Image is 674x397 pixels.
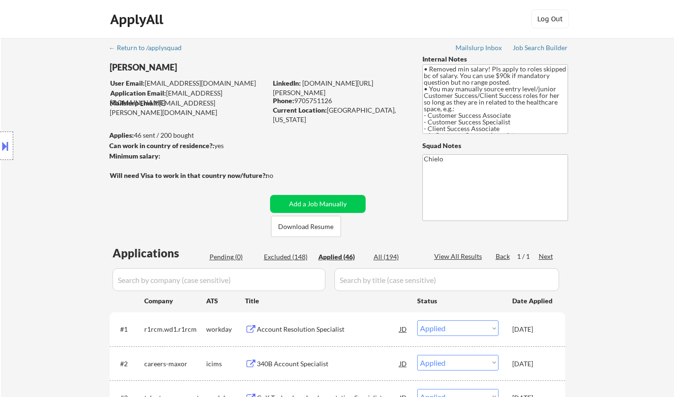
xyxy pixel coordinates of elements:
[113,268,325,291] input: Search by company (case sensitive)
[334,268,559,291] input: Search by title (case sensitive)
[455,44,503,51] div: Mailslurp Inbox
[374,252,421,262] div: All (194)
[273,97,294,105] strong: Phone:
[399,320,408,337] div: JD
[270,195,366,213] button: Add a Job Manually
[266,171,293,180] div: no
[264,252,311,262] div: Excluded (148)
[513,44,568,53] a: Job Search Builder
[513,44,568,51] div: Job Search Builder
[512,359,554,369] div: [DATE]
[109,131,267,140] div: 46 sent / 200 bought
[417,292,499,309] div: Status
[539,252,554,261] div: Next
[273,79,373,97] a: [DOMAIN_NAME][URL][PERSON_NAME]
[110,62,304,73] div: [PERSON_NAME]
[271,216,341,237] button: Download Resume
[257,325,400,334] div: Account Resolution Specialist
[273,106,407,124] div: [GEOGRAPHIC_DATA], [US_STATE]
[120,325,137,334] div: #1
[144,296,206,306] div: Company
[531,9,569,28] button: Log Out
[422,54,568,64] div: Internal Notes
[273,96,407,106] div: 9705751126
[422,141,568,150] div: Squad Notes
[109,141,264,150] div: yes
[206,296,245,306] div: ATS
[517,252,539,261] div: 1 / 1
[206,359,245,369] div: icims
[144,359,206,369] div: careers-maxor
[512,325,554,334] div: [DATE]
[110,11,166,27] div: ApplyAll
[110,88,267,107] div: [EMAIL_ADDRESS][DOMAIN_NAME]
[120,359,137,369] div: #2
[512,296,554,306] div: Date Applied
[245,296,408,306] div: Title
[110,79,267,88] div: [EMAIL_ADDRESS][DOMAIN_NAME]
[113,247,206,259] div: Applications
[109,44,191,51] div: ← Return to /applysquad
[210,252,257,262] div: Pending (0)
[318,252,366,262] div: Applied (46)
[455,44,503,53] a: Mailslurp Inbox
[110,98,267,117] div: [EMAIL_ADDRESS][PERSON_NAME][DOMAIN_NAME]
[496,252,511,261] div: Back
[399,355,408,372] div: JD
[144,325,206,334] div: r1rcm.wd1.r1rcm
[273,79,301,87] strong: LinkedIn:
[434,252,485,261] div: View All Results
[206,325,245,334] div: workday
[273,106,327,114] strong: Current Location:
[257,359,400,369] div: 340B Account Specialist
[109,44,191,53] a: ← Return to /applysquad
[110,171,267,179] strong: Will need Visa to work in that country now/future?:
